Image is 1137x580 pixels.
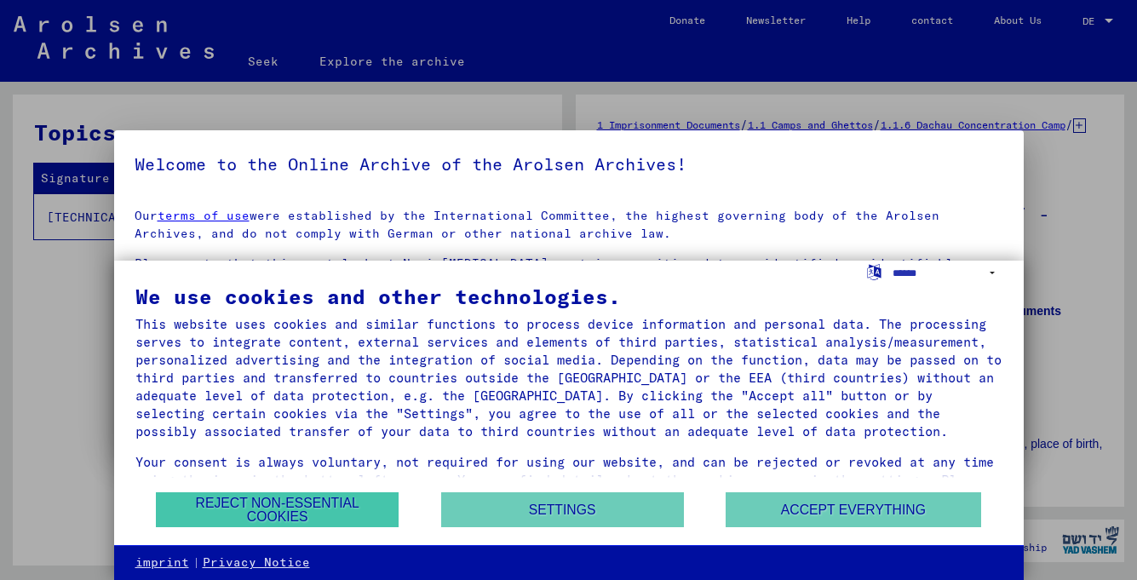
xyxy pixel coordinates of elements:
[135,554,189,570] font: imprint
[158,208,250,223] a: terms of use
[865,263,883,279] label: Select language
[135,256,1001,342] font: Please note that this portal about Nazi [MEDICAL_DATA] contains sensitive data on identified or i...
[135,284,621,309] font: We use cookies and other technologies.
[196,496,359,524] font: Reject non-essential cookies
[135,153,686,175] font: Welcome to the Online Archive of the Arolsen Archives!
[203,554,310,570] font: Privacy Notice
[529,502,596,517] font: Settings
[135,316,1002,439] font: This website uses cookies and similar functions to process device information and personal data. ...
[781,502,926,517] font: Accept everything
[893,261,1002,285] select: Select language
[135,208,158,223] font: Our
[135,454,994,506] font: Your consent is always voluntary, not required for using our website, and can be rejected or revo...
[135,208,939,241] font: were established by the International Committee, the highest governing body of the Arolsen Archiv...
